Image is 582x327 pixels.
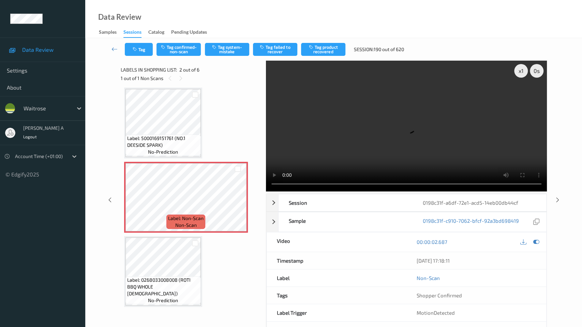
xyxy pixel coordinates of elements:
button: Tag [125,43,153,56]
div: Timestamp [267,252,406,269]
button: Tag failed to recover [253,43,297,56]
a: Non-Scan [417,275,440,281]
span: Session: [354,46,374,53]
a: Samples [99,28,123,37]
div: Video [267,232,406,252]
div: Label Trigger [267,304,406,321]
div: Sample [279,212,412,232]
div: Tags [267,287,406,304]
div: 1 out of 1 Non Scans [121,74,261,82]
span: non-scan [175,222,197,229]
a: Sessions [123,28,148,38]
div: Session [279,194,412,211]
span: Label: Non-Scan [168,215,204,222]
span: no-prediction [148,297,178,304]
span: 190 out of 620 [374,46,404,53]
a: Catalog [148,28,171,37]
div: 0 s [530,64,543,78]
a: Pending Updates [171,28,214,37]
div: MotionDetected [406,304,546,321]
a: 0198c31f-c910-7062-bfcf-92a3bd698419 [422,217,519,227]
span: Shopper Confirmed [417,292,462,298]
button: Tag product recovered [301,43,345,56]
div: Sessions [123,29,141,38]
div: Sample0198c31f-c910-7062-bfcf-92a3bd698419 [266,212,547,232]
button: Tag system-mistake [205,43,249,56]
div: x 1 [514,64,528,78]
span: 2 out of 6 [179,66,199,73]
button: Tag confirmed-non-scan [156,43,201,56]
div: [DATE] 17:18:11 [417,257,536,264]
div: 0198c31f-a6df-72e1-acd5-14eb00db44cf [412,194,546,211]
span: Label: 0268033008008 (ROTI BBQ WHOLE [DEMOGRAPHIC_DATA]) [127,277,199,297]
span: Label: 5000169151761 (NO.1 DEESIDE SPARK) [127,135,199,149]
div: Pending Updates [171,29,207,37]
div: Label [267,269,406,286]
div: Session0198c31f-a6df-72e1-acd5-14eb00db44cf [266,194,547,212]
span: Labels in shopping list: [121,66,177,73]
div: Data Review [98,14,141,20]
a: 00:00:02.687 [417,238,447,245]
span: no-prediction [148,149,178,155]
div: Catalog [148,29,164,37]
div: Samples [99,29,117,37]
